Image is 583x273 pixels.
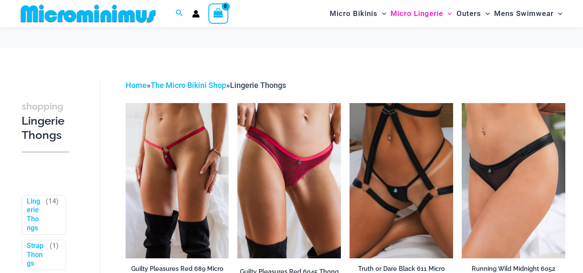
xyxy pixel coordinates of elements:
[22,101,63,112] span: shopping
[27,242,46,268] a: Strap Thongs
[230,81,286,90] span: Lingerie Thongs
[481,3,490,25] span: Menu Toggle
[17,4,159,23] img: MM SHOP LOGO FLAT
[494,3,554,25] span: Mens Swimwear
[237,103,341,258] a: Guilty Pleasures Red 6045 Thong 01Guilty Pleasures Red 6045 Thong 02Guilty Pleasures Red 6045 Tho...
[378,3,386,25] span: Menu Toggle
[462,103,565,258] a: Running Wild Midnight 6052 Bottom 01Running Wild Midnight 1052 Top 6052 Bottom 05Running Wild Mid...
[350,103,453,258] a: Truth or Dare Black Micro 02Truth or Dare Black 1905 Bodysuit 611 Micro 12Truth or Dare Black 190...
[48,197,56,205] span: 14
[126,81,147,90] a: Home
[388,3,454,25] a: Micro LingerieMenu ToggleMenu Toggle
[330,3,378,25] span: Micro Bikinis
[176,8,183,19] a: Search icon link
[326,1,566,26] nav: Site Navigation
[46,197,59,233] span: ( )
[462,103,565,258] img: Running Wild Midnight 6052 Bottom 01
[454,3,492,25] a: OutersMenu ToggleMenu Toggle
[328,3,388,25] a: Micro BikinisMenu ToggleMenu Toggle
[554,3,562,25] span: Menu Toggle
[52,242,56,250] span: 1
[22,99,69,143] h3: Lingerie Thongs
[192,10,200,18] a: Account icon link
[443,3,452,25] span: Menu Toggle
[151,81,226,90] a: The Micro Bikini Shop
[27,197,42,233] a: Lingerie Thongs
[457,3,481,25] span: Outers
[50,242,59,268] span: ( )
[126,81,286,90] span: » »
[126,103,229,258] img: Guilty Pleasures Red 689 Micro 01
[350,103,453,258] img: Truth or Dare Black Micro 02
[492,3,564,25] a: Mens SwimwearMenu ToggleMenu Toggle
[126,103,229,258] a: Guilty Pleasures Red 689 Micro 01Guilty Pleasures Red 689 Micro 02Guilty Pleasures Red 689 Micro 02
[208,3,228,23] a: View Shopping Cart, empty
[391,3,443,25] span: Micro Lingerie
[237,103,341,258] img: Guilty Pleasures Red 6045 Thong 01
